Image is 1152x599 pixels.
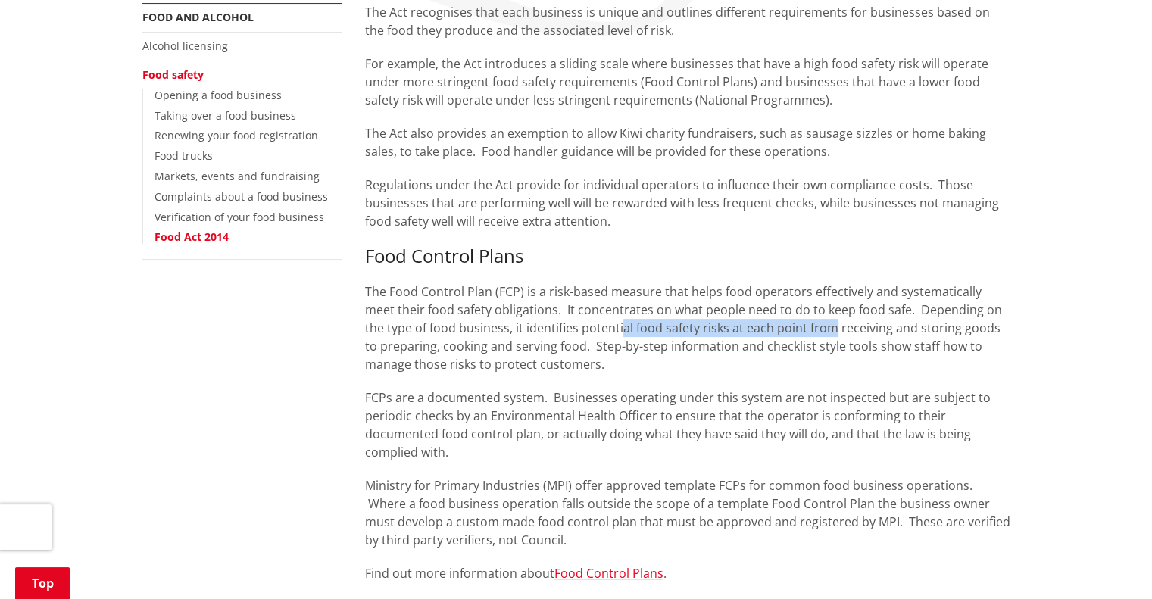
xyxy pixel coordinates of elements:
a: Food safety [142,67,204,82]
a: Food and alcohol [142,10,254,24]
a: Taking over a food business [155,108,296,123]
h3: Food Control Plans [365,245,1010,267]
p: Find out more information about . [365,564,1010,582]
a: Food trucks [155,148,213,163]
a: Alcohol licensing [142,39,228,53]
a: Top [15,567,70,599]
a: Verification of your food business [155,210,324,224]
p: Ministry for Primary Industries (MPI) offer approved template FCPs for common food business opera... [365,476,1010,549]
a: Renewing your food registration [155,128,318,142]
p: FCPs are a documented system. Businesses operating under this system are not inspected but are su... [365,388,1010,461]
p: For example, the Act introduces a sliding scale where businesses that have a high food safety ris... [365,55,1010,109]
a: Opening a food business [155,88,282,102]
a: Markets, events and fundraising [155,169,320,183]
a: Food Act 2014 [155,229,229,244]
iframe: Messenger Launcher [1082,535,1137,590]
a: Complaints about a food business [155,189,328,204]
p: The Act recognises that each business is unique and outlines different requirements for businesse... [365,3,1010,39]
p: The Act also provides an exemption to allow Kiwi charity fundraisers, such as sausage sizzles or ... [365,124,1010,161]
p: The Food Control Plan (FCP) is a risk-based measure that helps food operators effectively and sys... [365,282,1010,373]
a: Food Control Plans [554,565,663,582]
p: Regulations under the Act provide for individual operators to influence their own compliance cost... [365,176,1010,230]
